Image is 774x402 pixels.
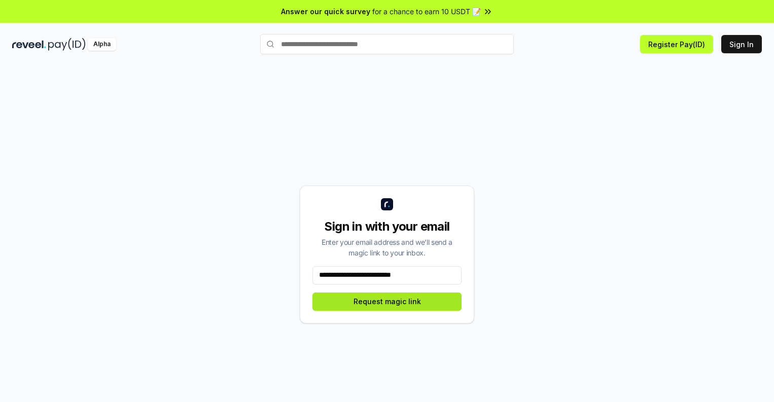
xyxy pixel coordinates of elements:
img: pay_id [48,38,86,51]
button: Sign In [721,35,762,53]
img: logo_small [381,198,393,210]
span: for a chance to earn 10 USDT 📝 [372,6,481,17]
img: reveel_dark [12,38,46,51]
button: Register Pay(ID) [640,35,713,53]
div: Alpha [88,38,116,51]
div: Sign in with your email [312,218,462,235]
div: Enter your email address and we’ll send a magic link to your inbox. [312,237,462,258]
button: Request magic link [312,293,462,311]
span: Answer our quick survey [281,6,370,17]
